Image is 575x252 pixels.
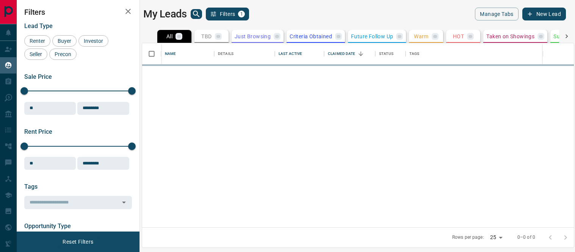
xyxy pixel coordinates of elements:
button: Filters1 [206,8,249,20]
span: Sale Price [24,73,52,80]
div: Status [379,43,393,64]
p: Criteria Obtained [290,34,332,39]
div: Precon [49,49,77,60]
p: Just Browsing [235,34,271,39]
div: Tags [406,43,543,64]
p: Warm [414,34,429,39]
span: Buyer [55,38,74,44]
p: Future Follow Up [351,34,393,39]
button: search button [191,9,202,19]
p: 0–0 of 0 [517,234,535,241]
div: Name [165,43,176,64]
div: Status [375,43,406,64]
p: TBD [201,34,212,39]
span: Renter [27,38,48,44]
span: Rent Price [24,128,52,135]
span: Opportunity Type [24,222,71,230]
button: Manage Tabs [475,8,518,20]
button: Sort [356,49,366,59]
div: Details [218,43,233,64]
h2: Filters [24,8,132,17]
div: Claimed Date [324,43,375,64]
span: Seller [27,51,45,57]
button: Open [119,197,129,208]
span: 1 [239,11,244,17]
h1: My Leads [143,8,187,20]
span: Tags [24,183,38,190]
div: Last Active [275,43,324,64]
div: Seller [24,49,47,60]
p: Taken on Showings [486,34,534,39]
button: New Lead [522,8,566,20]
p: HOT [453,34,464,39]
div: Name [161,43,214,64]
p: All [166,34,172,39]
button: Reset Filters [58,235,98,248]
p: Rows per page: [452,234,484,241]
span: Precon [52,51,74,57]
div: Tags [409,43,420,64]
div: Claimed Date [328,43,356,64]
div: 25 [487,232,505,243]
div: Last Active [279,43,302,64]
span: Investor [81,38,106,44]
div: Buyer [52,35,77,47]
div: Renter [24,35,50,47]
span: Lead Type [24,22,53,30]
div: Details [214,43,275,64]
div: Investor [78,35,108,47]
